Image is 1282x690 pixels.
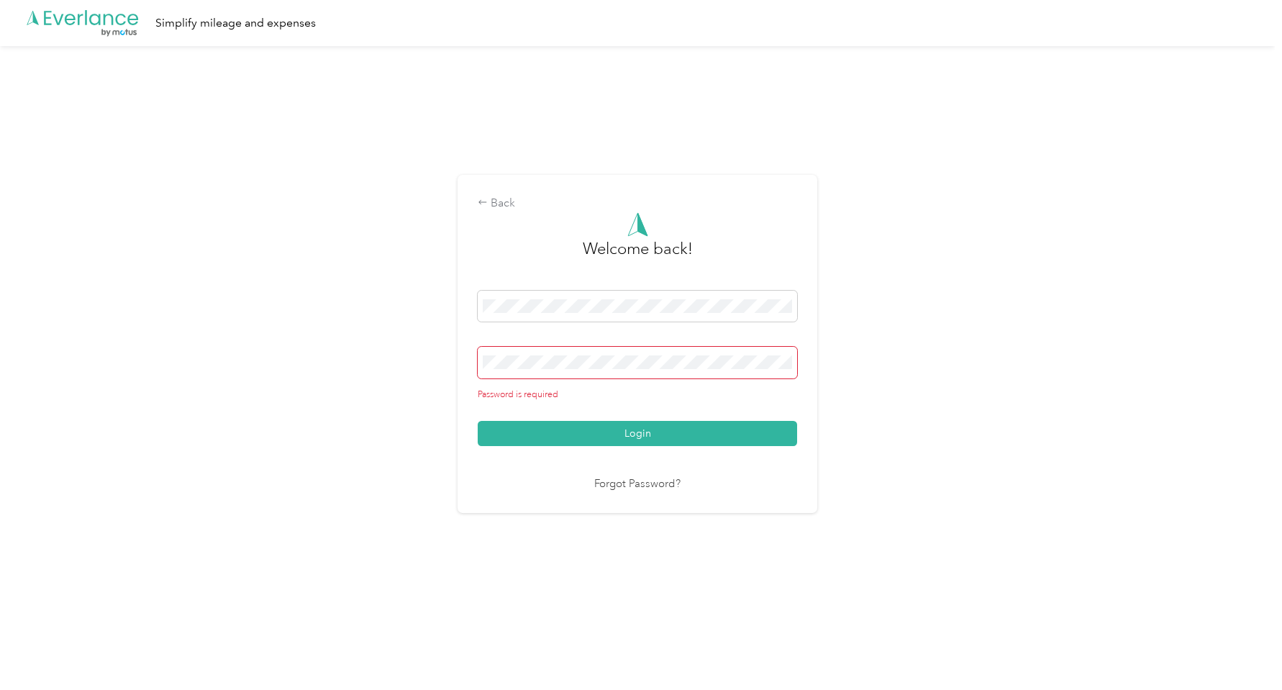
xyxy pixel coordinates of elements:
a: Forgot Password? [594,476,681,493]
h3: greeting [583,237,693,276]
div: Password is required [478,389,797,401]
button: Login [478,421,797,446]
div: Simplify mileage and expenses [155,14,316,32]
div: Back [478,195,797,212]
